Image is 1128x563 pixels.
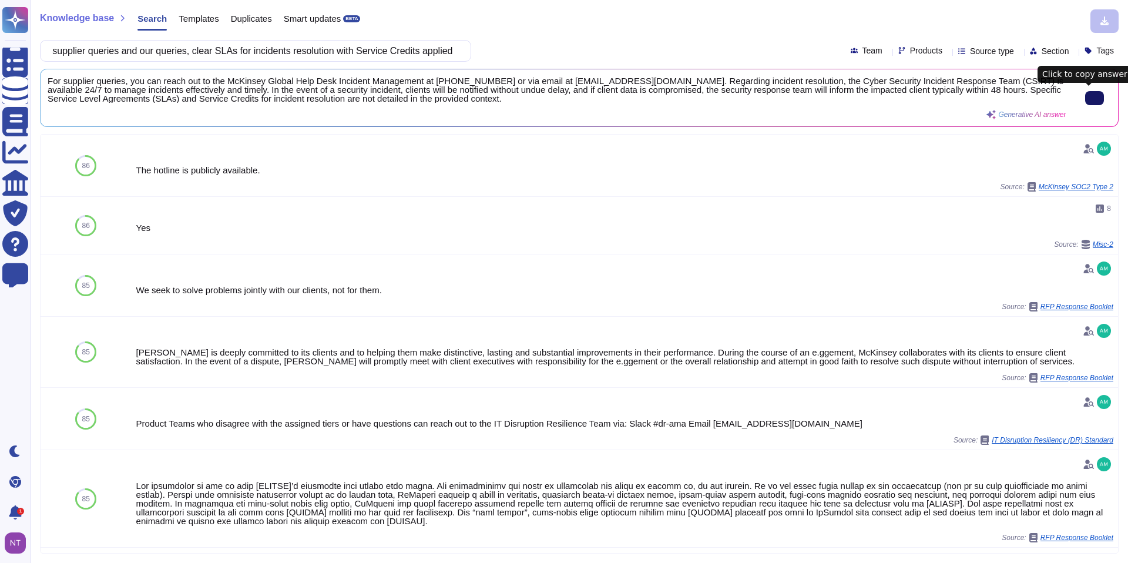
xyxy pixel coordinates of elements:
span: Tags [1096,46,1114,55]
span: 85 [82,495,90,502]
div: [PERSON_NAME] is deeply committed to its clients and to helping them make distinctive, lasting an... [136,348,1113,366]
span: Source: [1002,373,1113,383]
img: user [1097,142,1111,156]
span: RFP Response Booklet [1040,374,1113,381]
div: BETA [343,15,360,22]
span: IT Disruption Resiliency (DR) Standard [992,437,1113,444]
span: 86 [82,162,90,169]
span: Source: [954,435,1113,445]
div: Lor ipsumdolor si ame co adip [ELITSE]’d eiusmodte inci utlabo etdo magna. Ali enimadminimv qui n... [136,481,1113,525]
span: Source type [970,47,1014,55]
span: 85 [82,348,90,356]
span: Team [862,46,882,55]
span: Smart updates [284,14,341,23]
span: Source: [1002,302,1113,311]
span: Source: [1000,182,1113,192]
input: Search a question or template... [46,41,459,61]
span: Templates [179,14,219,23]
span: Knowledge base [40,14,114,23]
span: Source: [1054,240,1113,249]
div: Product Teams who disagree with the assigned tiers or have questions can reach out to the IT Disr... [136,419,1113,428]
span: RFP Response Booklet [1040,303,1113,310]
img: user [1097,262,1111,276]
span: RFP Response Booklet [1040,534,1113,541]
span: Generative AI answer [998,111,1066,118]
div: 1 [17,508,24,515]
span: For supplier queries, you can reach out to the McKinsey Global Help Desk Incident Management at [... [48,76,1066,103]
span: Products [910,46,942,55]
span: 85 [82,415,90,423]
img: user [1097,395,1111,409]
span: 86 [82,222,90,229]
div: Yes [136,223,1113,232]
span: Section [1042,47,1069,55]
span: 8 [1107,205,1111,212]
div: The hotline is publicly available. [136,166,1113,175]
button: user [2,530,34,556]
img: user [1097,457,1111,471]
img: user [1097,324,1111,338]
span: Search [137,14,167,23]
span: McKinsey SOC2 Type 2 [1039,183,1113,190]
span: Duplicates [231,14,272,23]
img: user [5,532,26,554]
span: 85 [82,282,90,289]
div: We seek to solve problems jointly with our clients, not for them. [136,286,1113,294]
span: Source: [1002,533,1113,542]
span: Misc-2 [1093,241,1113,248]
